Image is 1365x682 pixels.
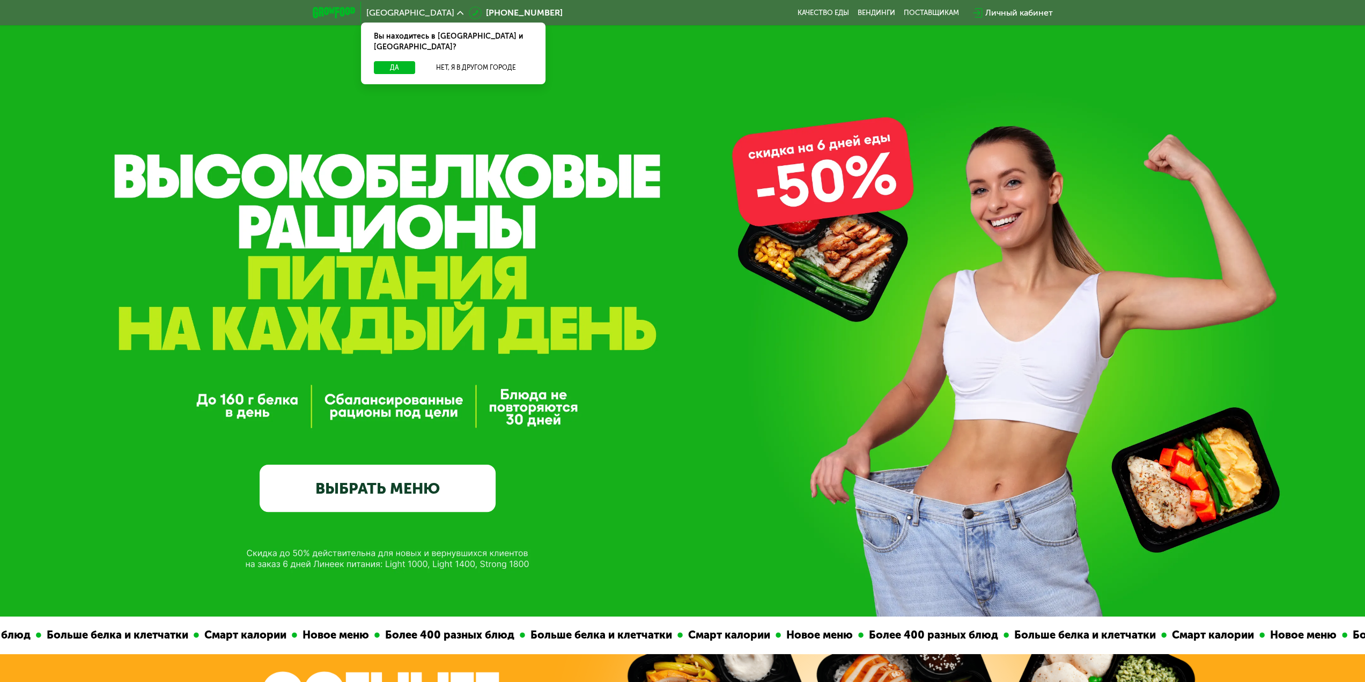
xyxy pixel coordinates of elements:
[1166,627,1259,643] div: Смарт калории
[780,627,858,643] div: Новое меню
[798,9,849,17] a: Качество еды
[374,61,415,74] button: Да
[41,627,193,643] div: Больше белка и клетчатки
[297,627,374,643] div: Новое меню
[985,6,1053,19] div: Личный кабинет
[904,9,959,17] div: поставщикам
[1264,627,1341,643] div: Новое меню
[469,6,563,19] a: [PHONE_NUMBER]
[198,627,291,643] div: Смарт калории
[366,9,454,17] span: [GEOGRAPHIC_DATA]
[379,627,519,643] div: Более 400 разных блюд
[682,627,775,643] div: Смарт калории
[525,627,677,643] div: Больше белка и клетчатки
[863,627,1003,643] div: Более 400 разных блюд
[361,23,545,61] div: Вы находитесь в [GEOGRAPHIC_DATA] и [GEOGRAPHIC_DATA]?
[260,465,496,512] a: ВЫБРАТЬ МЕНЮ
[858,9,895,17] a: Вендинги
[1008,627,1161,643] div: Больше белка и клетчатки
[419,61,533,74] button: Нет, я в другом городе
